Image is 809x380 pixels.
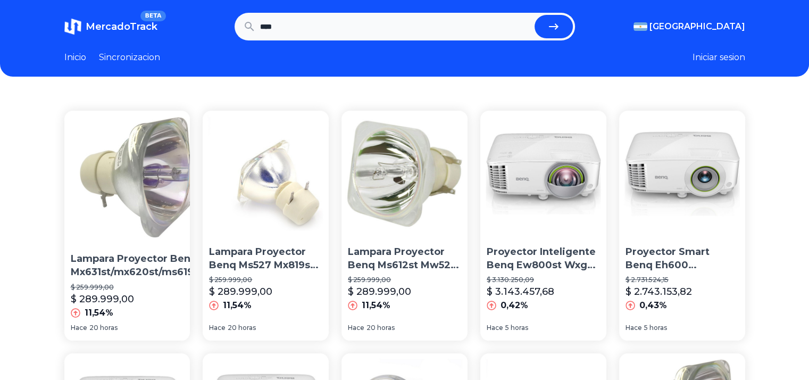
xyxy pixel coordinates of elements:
span: Hace [71,324,87,332]
span: Hace [625,324,642,332]
p: Proyector Inteligente Benq Ew800st Wxga 3300lm Full Hd [487,245,600,272]
p: $ 259.999,00 [71,283,203,292]
a: Lampara Proyector Benq Ms527 Mx819st Mx820st PhilipsLampara Proyector Benq Ms527 Mx819st Mx820st ... [203,111,329,341]
p: $ 289.999,00 [209,284,272,299]
span: BETA [140,11,165,21]
p: 11,54% [223,299,252,312]
p: $ 259.999,00 [209,276,322,284]
p: $ 289.999,00 [71,292,134,307]
a: Proyector Inteligente Benq Ew800st Wxga 3300lm Full HdProyector Inteligente Benq Ew800st Wxga 330... [480,111,606,341]
p: $ 2.743.153,82 [625,284,692,299]
img: MercadoTrack [64,18,81,35]
p: 0,42% [501,299,528,312]
span: 20 horas [89,324,118,332]
p: Lampara Proyector Benq Mx631st/mx620st/ms619st Philips [71,252,203,279]
p: 0,43% [639,299,667,312]
p: $ 2.731.524,15 [625,276,739,284]
a: Sincronizacion [99,51,160,64]
a: Proyector Smart Benq Eh600 Inalambrico Full Hd 3500lmProyector Smart Benq Eh600 Inalambrico Full ... [619,111,745,341]
p: 11,54% [362,299,390,312]
span: 5 horas [644,324,667,332]
img: Lampara Proyector Benq Ms612st Mw523 5j.j4105.001 Philips [341,111,468,237]
img: Lampara Proyector Benq Ms527 Mx819st Mx820st Philips [203,111,329,237]
p: $ 289.999,00 [348,284,411,299]
span: Hace [209,324,226,332]
a: MercadoTrackBETA [64,18,157,35]
span: Hace [487,324,503,332]
button: Iniciar sesion [693,51,745,64]
p: 11,54% [85,307,113,319]
img: Argentina [633,22,647,31]
span: Hace [348,324,364,332]
p: $ 259.999,00 [348,276,461,284]
span: 5 horas [505,324,528,332]
p: $ 3.130.250,09 [487,276,600,284]
img: Proyector Inteligente Benq Ew800st Wxga 3300lm Full Hd [480,111,606,237]
span: 20 horas [366,324,395,332]
button: [GEOGRAPHIC_DATA] [633,20,745,33]
img: Lampara Proyector Benq Mx631st/mx620st/ms619st Philips [70,111,203,244]
p: Lampara Proyector Benq Ms612st Mw523 5j.j4105.001 Philips [348,245,461,272]
span: MercadoTrack [86,21,157,32]
a: Lampara Proyector Benq Ms612st Mw523 5j.j4105.001 PhilipsLampara Proyector Benq Ms612st Mw523 5j.... [341,111,468,341]
a: Inicio [64,51,86,64]
img: Proyector Smart Benq Eh600 Inalambrico Full Hd 3500lm [619,111,745,237]
span: [GEOGRAPHIC_DATA] [649,20,745,33]
p: Lampara Proyector Benq Ms527 Mx819st Mx820st Philips [209,245,322,272]
span: 20 horas [228,324,256,332]
p: Proyector Smart Benq Eh600 Inalambrico Full Hd 3500lm [625,245,739,272]
a: Lampara Proyector Benq Mx631st/mx620st/ms619st PhilipsLampara Proyector Benq Mx631st/mx620st/ms61... [64,111,190,341]
p: $ 3.143.457,68 [487,284,554,299]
